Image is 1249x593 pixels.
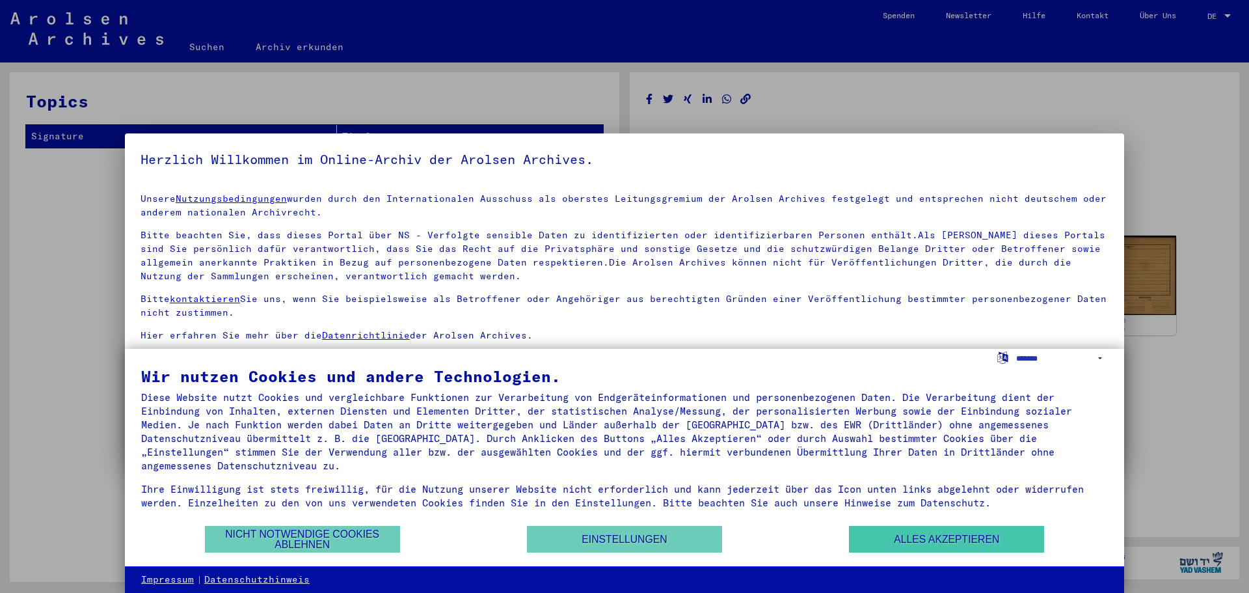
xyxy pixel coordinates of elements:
[141,329,1108,342] p: Hier erfahren Sie mehr über die der Arolsen Archives.
[527,526,722,553] button: Einstellungen
[176,193,287,204] a: Nutzungsbedingungen
[849,526,1044,553] button: Alles akzeptieren
[1016,349,1108,368] select: Sprache auswählen
[322,329,410,341] a: Datenrichtlinie
[141,368,1108,384] div: Wir nutzen Cookies und andere Technologien.
[141,228,1108,283] p: Bitte beachten Sie, dass dieses Portal über NS - Verfolgte sensible Daten zu identifizierten oder...
[996,351,1010,363] label: Sprache auswählen
[141,482,1108,510] div: Ihre Einwilligung ist stets freiwillig, für die Nutzung unserer Website nicht erforderlich und ka...
[141,573,194,586] a: Impressum
[141,391,1108,473] div: Diese Website nutzt Cookies und vergleichbare Funktionen zur Verarbeitung von Endgeräteinformatio...
[205,526,400,553] button: Nicht notwendige Cookies ablehnen
[141,292,1108,320] p: Bitte Sie uns, wenn Sie beispielsweise als Betroffener oder Angehöriger aus berechtigten Gründen ...
[170,293,240,305] a: kontaktieren
[141,192,1108,219] p: Unsere wurden durch den Internationalen Ausschuss als oberstes Leitungsgremium der Arolsen Archiv...
[204,573,310,586] a: Datenschutzhinweis
[141,149,1108,170] h5: Herzlich Willkommen im Online-Archiv der Arolsen Archives.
